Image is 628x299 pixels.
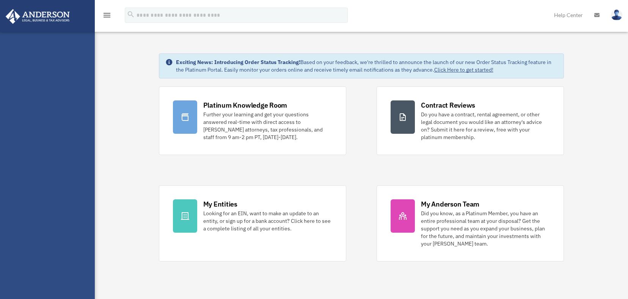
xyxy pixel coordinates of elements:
i: menu [102,11,111,20]
a: My Entities Looking for an EIN, want to make an update to an entity, or sign up for a bank accoun... [159,185,346,261]
a: Click Here to get started! [434,66,493,73]
div: Platinum Knowledge Room [203,100,287,110]
div: My Entities [203,199,237,209]
a: Platinum Knowledge Room Further your learning and get your questions answered real-time with dire... [159,86,346,155]
a: My Anderson Team Did you know, as a Platinum Member, you have an entire professional team at your... [377,185,564,261]
div: Did you know, as a Platinum Member, you have an entire professional team at your disposal? Get th... [421,210,550,247]
div: Further your learning and get your questions answered real-time with direct access to [PERSON_NAM... [203,111,332,141]
a: Contract Reviews Do you have a contract, rental agreement, or other legal document you would like... [377,86,564,155]
div: Based on your feedback, we're thrilled to announce the launch of our new Order Status Tracking fe... [176,58,558,74]
div: My Anderson Team [421,199,479,209]
div: Looking for an EIN, want to make an update to an entity, or sign up for a bank account? Click her... [203,210,332,232]
strong: Exciting News: Introducing Order Status Tracking! [176,59,300,66]
a: menu [102,13,111,20]
i: search [127,10,135,19]
div: Contract Reviews [421,100,475,110]
div: Do you have a contract, rental agreement, or other legal document you would like an attorney's ad... [421,111,550,141]
img: Anderson Advisors Platinum Portal [3,9,72,24]
img: User Pic [611,9,622,20]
